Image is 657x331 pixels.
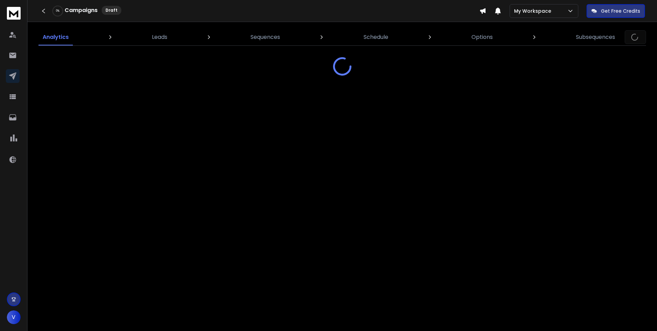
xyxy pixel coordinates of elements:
[246,29,284,45] a: Sequences
[467,29,497,45] a: Options
[514,8,554,14] p: My Workspace
[576,33,615,41] p: Subsequences
[102,6,121,15] div: Draft
[43,33,69,41] p: Analytics
[601,8,640,14] p: Get Free Credits
[7,310,21,324] button: V
[471,33,493,41] p: Options
[38,29,73,45] a: Analytics
[148,29,171,45] a: Leads
[152,33,167,41] p: Leads
[359,29,392,45] a: Schedule
[364,33,388,41] p: Schedule
[250,33,280,41] p: Sequences
[7,7,21,20] img: logo
[56,9,59,13] p: 0 %
[587,4,645,18] button: Get Free Credits
[572,29,619,45] a: Subsequences
[65,6,98,14] h1: Campaigns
